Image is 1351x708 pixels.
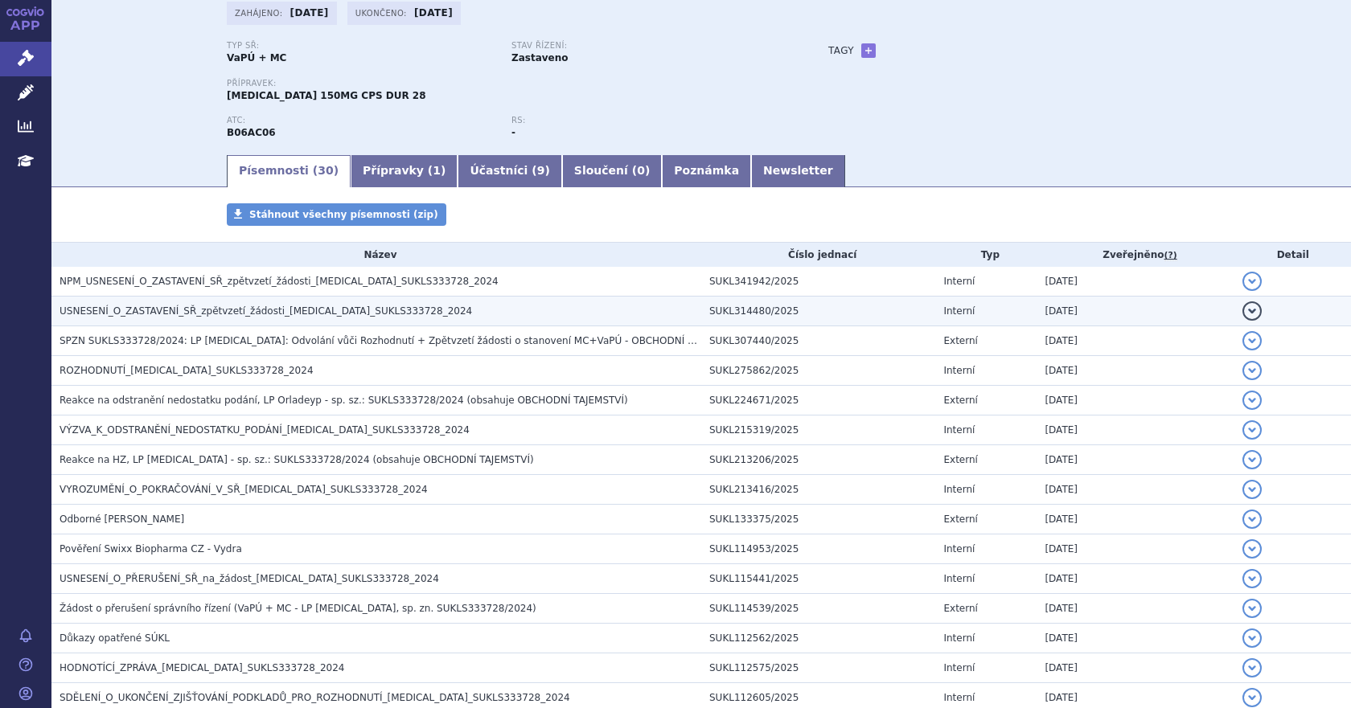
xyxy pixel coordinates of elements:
[701,445,935,475] td: SUKL213206/2025
[1234,243,1351,267] th: Detail
[701,267,935,297] td: SUKL341942/2025
[60,276,499,287] span: NPM_USNESENÍ_O_ZASTAVENÍ_SŘ_zpětvzetí_žádosti_ORLADEYO_SUKLS333728_2024
[701,505,935,534] td: SUKL133375/2025
[227,90,426,101] span: [MEDICAL_DATA] 150MG CPS DUR 28
[701,386,935,415] td: SUKL224671/2025
[355,6,410,19] span: Ukončeno:
[1242,599,1262,618] button: detail
[1242,628,1262,648] button: detail
[1037,243,1234,267] th: Zveřejněno
[943,276,975,287] span: Interní
[1242,539,1262,559] button: detail
[458,155,561,187] a: Účastníci (9)
[701,653,935,683] td: SUKL112575/2025
[562,155,662,187] a: Sloučení (0)
[1242,450,1262,469] button: detail
[943,454,977,465] span: Externí
[1242,272,1262,291] button: detail
[60,514,184,525] span: Odborné stanovisko ČSAKI
[60,365,314,376] span: ROZHODNUTÍ_ORLADEYO_SUKLS333728_2024
[943,573,975,584] span: Interní
[943,305,975,317] span: Interní
[60,424,470,436] span: VÝZVA_K_ODSTRANĚNÍ_NEDOSTATKU_PODÁNÍ_ORLADEYO_SUKLS333728_2024
[227,79,796,88] p: Přípravek:
[701,564,935,594] td: SUKL115441/2025
[943,514,977,525] span: Externí
[227,127,276,138] strong: BEROTRALSTAT
[227,203,446,226] a: Stáhnout všechny písemnosti (zip)
[227,155,351,187] a: Písemnosti (30)
[1242,301,1262,321] button: detail
[511,116,780,125] p: RS:
[861,43,876,58] a: +
[943,365,975,376] span: Interní
[1242,510,1262,529] button: detail
[433,164,441,177] span: 1
[1242,688,1262,707] button: detail
[1037,564,1234,594] td: [DATE]
[1242,480,1262,499] button: detail
[227,116,495,125] p: ATC:
[701,243,935,267] th: Číslo jednací
[511,127,515,138] strong: -
[943,395,977,406] span: Externí
[1242,658,1262,677] button: detail
[1242,361,1262,380] button: detail
[1037,653,1234,683] td: [DATE]
[60,573,439,584] span: USNESENÍ_O_PŘERUŠENÍ_SŘ_na_žádost_ORLADEYO_SUKLS333728_2024
[701,326,935,356] td: SUKL307440/2025
[60,603,536,614] span: Žádost o přerušení správního řízení (VaPÚ + MC - LP ORLADEYO, sp. zn. SUKLS333728/2024)
[662,155,751,187] a: Poznámka
[943,603,977,614] span: Externí
[701,594,935,624] td: SUKL114539/2025
[943,632,975,644] span: Interní
[227,52,286,63] strong: VaPÚ + MC
[414,7,453,18] strong: [DATE]
[60,395,628,406] span: Reakce na odstranění nedostatku podání, LP Orladeyp - sp. sz.: SUKLS333728/2024 (obsahuje OBCHODN...
[1037,386,1234,415] td: [DATE]
[318,164,333,177] span: 30
[1037,594,1234,624] td: [DATE]
[351,155,458,187] a: Přípravky (1)
[1242,391,1262,410] button: detail
[701,415,935,445] td: SUKL215319/2025
[511,52,569,63] strong: Zastaveno
[1037,624,1234,653] td: [DATE]
[51,243,701,267] th: Název
[943,543,975,555] span: Interní
[701,356,935,386] td: SUKL275862/2025
[537,164,545,177] span: 9
[60,662,345,673] span: HODNOTÍCÍ_ZPRÁVA_ORLADEYO_SUKLS333728_2024
[1037,415,1234,445] td: [DATE]
[60,692,570,703] span: SDĚLENÍ_O_UKONČENÍ_ZJIŠŤOVÁNÍ_PODKLADŮ_PRO_ROZHODNUTÍ_ORLADEYO_SUKLS333728_2024
[701,534,935,564] td: SUKL114953/2025
[1037,475,1234,505] td: [DATE]
[1037,267,1234,297] td: [DATE]
[1242,420,1262,440] button: detail
[60,305,472,317] span: USNESENÍ_O_ZASTAVENÍ_SŘ_zpětvzetí_žádosti_ORLADEYO_SUKLS333728_2024
[1242,331,1262,350] button: detail
[1242,569,1262,588] button: detail
[511,41,780,51] p: Stav řízení:
[1037,356,1234,386] td: [DATE]
[751,155,845,187] a: Newsletter
[943,662,975,673] span: Interní
[1037,445,1234,475] td: [DATE]
[943,335,977,346] span: Externí
[943,424,975,436] span: Interní
[828,41,854,60] h3: Tagy
[249,209,438,220] span: Stáhnout všechny písemnosti (zip)
[1037,505,1234,534] td: [DATE]
[60,454,534,465] span: Reakce na HZ, LP Orladeyo - sp. sz.: SUKLS333728/2024 (obsahuje OBCHODNÍ TAJEMSTVÍ)
[290,7,329,18] strong: [DATE]
[60,335,738,346] span: SPZN SUKLS333728/2024: LP ORLADEYO: Odvolání vůči Rozhodnutí + Zpětvzetí žádosti o stanovení MC+V...
[701,297,935,326] td: SUKL314480/2025
[60,632,170,644] span: Důkazy opatřené SÚKL
[1037,297,1234,326] td: [DATE]
[227,41,495,51] p: Typ SŘ:
[1037,326,1234,356] td: [DATE]
[943,692,975,703] span: Interní
[637,164,645,177] span: 0
[1164,250,1177,261] abbr: (?)
[935,243,1037,267] th: Typ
